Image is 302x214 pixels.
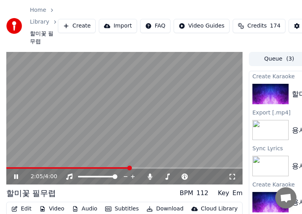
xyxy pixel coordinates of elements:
span: 174 [270,22,281,30]
span: ( 3 ) [286,55,294,63]
div: 채팅 열기 [275,187,296,208]
div: Cloud Library [201,205,237,213]
div: 할미꽃 필무렵 [6,188,56,199]
span: 2:05 [31,173,43,181]
span: Credits [247,22,267,30]
a: Home [30,6,46,14]
nav: breadcrumb [30,6,58,46]
div: BPM [180,188,193,198]
img: youka [6,18,22,34]
span: 4:00 [45,173,57,181]
a: Library [30,18,49,26]
div: Key [218,188,229,198]
button: Import [99,19,137,33]
div: Em [232,188,243,198]
div: 112 [196,188,209,198]
span: 할미꽃 필무렵 [30,30,58,46]
button: Create [58,19,96,33]
button: Credits174 [233,19,285,33]
button: FAQ [140,19,170,33]
button: Video Guides [174,19,230,33]
div: / [31,173,50,181]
